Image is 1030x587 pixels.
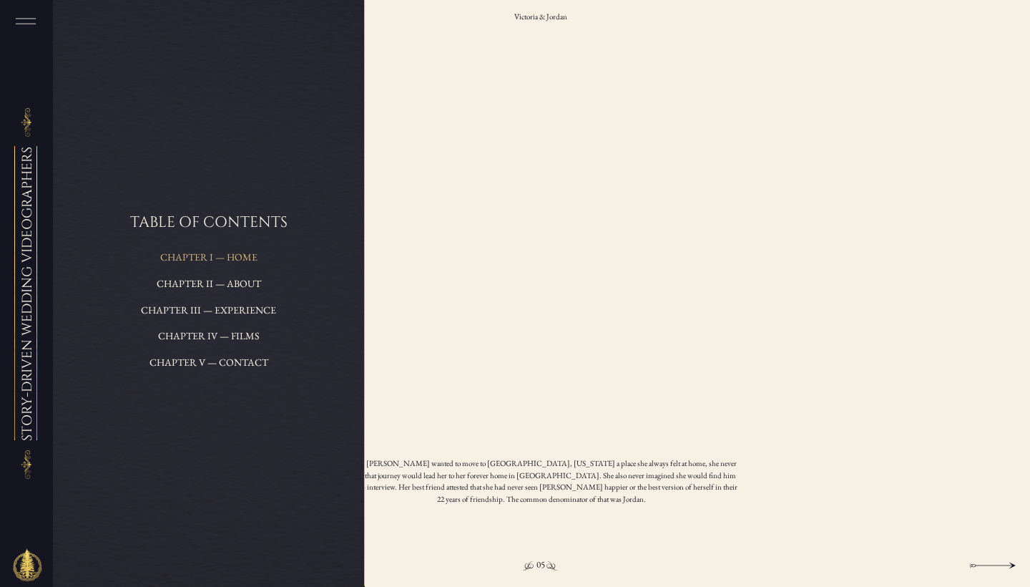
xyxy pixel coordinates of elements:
[82,214,335,230] h2: table of contents
[98,327,319,346] a: Chapter IV — Films
[344,457,739,495] p: When [PERSON_NAME] wanted to move to [GEOGRAPHIC_DATA], [US_STATE] a place she always felt at hom...
[98,301,319,321] a: Chapter III — experience
[211,92,871,450] iframe: 795052623
[494,11,588,24] p: Victoria & Jordan
[107,248,310,268] a: Chapter i — Home
[98,275,319,294] a: Chapter II — About
[98,354,319,373] a: Chapter V — Contact
[19,147,34,441] h1: STORY-DRIVEN WEDDING VIDEOGRAPHERs
[506,559,575,572] p: 05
